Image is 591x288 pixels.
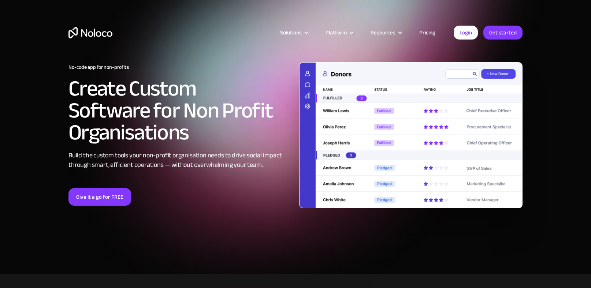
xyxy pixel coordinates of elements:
h2: Create Custom Software for Non Profit Organisations [68,78,292,143]
div: Solutions [280,28,302,37]
div: Resources [361,28,410,37]
a: Give it a go for FREE [68,188,131,206]
div: Solutions [271,28,316,37]
div: Build the custom tools your non-profit organisation needs to drive social impact through smart, e... [68,151,292,170]
div: Platform [316,28,361,37]
a: home [68,27,112,38]
a: Get started [483,26,523,40]
div: Platform [326,28,347,37]
a: Pricing [410,28,445,37]
div: Resources [371,28,395,37]
a: Login [454,26,478,40]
